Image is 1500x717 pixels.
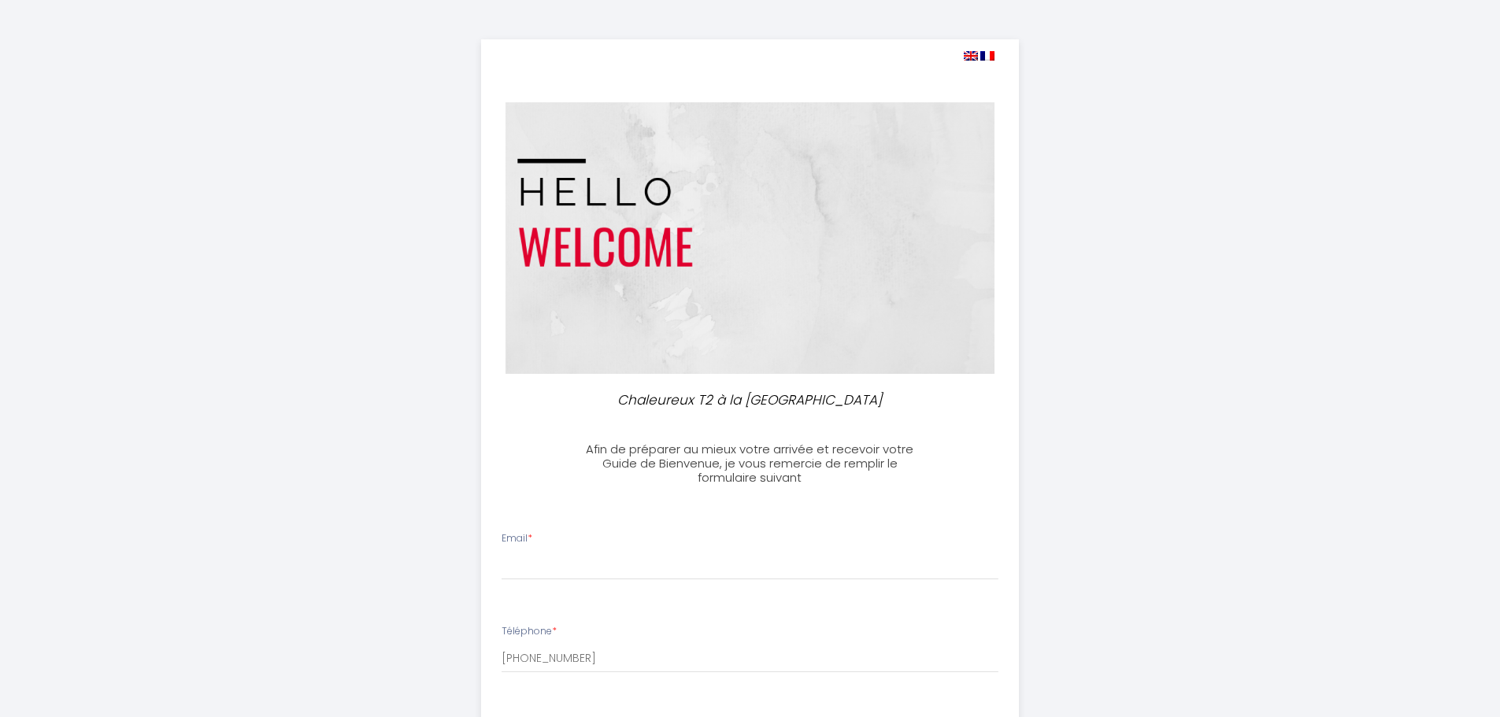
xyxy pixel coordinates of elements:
[980,51,994,61] img: fr.png
[582,390,919,411] p: Chaleureux T2 à la [GEOGRAPHIC_DATA]
[502,624,557,639] label: Téléphone
[575,442,925,485] h3: Afin de préparer au mieux votre arrivée et recevoir votre Guide de Bienvenue, je vous remercie de...
[964,51,978,61] img: en.png
[502,531,532,546] label: Email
